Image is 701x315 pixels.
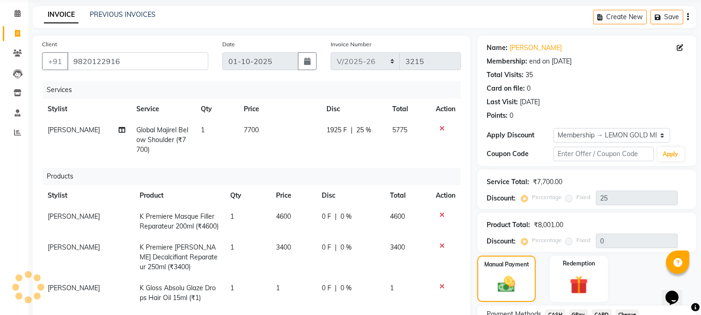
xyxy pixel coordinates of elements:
[131,99,195,120] th: Service
[335,243,337,252] span: |
[576,236,590,244] label: Fixed
[662,278,692,306] iframe: chat widget
[533,177,562,187] div: ₹7,700.00
[67,52,208,70] input: Search by Name/Mobile/Email/Code
[225,185,270,206] th: Qty
[48,284,100,292] span: [PERSON_NAME]
[529,57,572,66] div: end on [DATE]
[340,212,352,222] span: 0 %
[487,130,553,140] div: Apply Discount
[527,84,531,93] div: 0
[230,243,234,251] span: 1
[658,147,684,161] button: Apply
[390,243,405,251] span: 3400
[222,40,235,49] label: Date
[335,283,337,293] span: |
[230,284,234,292] span: 1
[487,177,529,187] div: Service Total:
[487,111,508,121] div: Points:
[238,99,321,120] th: Price
[532,236,562,244] label: Percentage
[335,212,337,222] span: |
[140,243,218,271] span: K Premiere [PERSON_NAME] Decalcifiant Reparateur 250ml (₹3400)
[322,283,331,293] span: 0 F
[487,57,527,66] div: Membership:
[44,7,78,23] a: INVOICE
[134,185,225,206] th: Product
[553,147,653,161] input: Enter Offer / Coupon Code
[276,284,280,292] span: 1
[487,84,525,93] div: Card on file:
[322,243,331,252] span: 0 F
[487,70,524,80] div: Total Visits:
[244,126,259,134] span: 7700
[532,193,562,201] label: Percentage
[351,125,353,135] span: |
[387,99,430,120] th: Total
[90,10,156,19] a: PREVIOUS INVOICES
[487,193,516,203] div: Discount:
[576,193,590,201] label: Fixed
[340,283,352,293] span: 0 %
[326,125,347,135] span: 1925 F
[230,212,234,221] span: 1
[276,243,291,251] span: 3400
[484,260,529,269] label: Manual Payment
[392,126,407,134] span: 5775
[42,185,134,206] th: Stylist
[322,212,331,222] span: 0 F
[384,185,430,206] th: Total
[356,125,371,135] span: 25 %
[525,70,533,80] div: 35
[140,284,216,302] span: K Gloss Absolu Glaze Drops Hair Oil 15ml (₹1)
[48,212,100,221] span: [PERSON_NAME]
[48,243,100,251] span: [PERSON_NAME]
[140,212,219,230] span: K Premiere Masque Filler Reparateur 200ml (₹4600)
[487,149,553,159] div: Coupon Code
[331,40,371,49] label: Invoice Number
[492,274,520,294] img: _cash.svg
[270,185,316,206] th: Price
[487,43,508,53] div: Name:
[316,185,384,206] th: Disc
[510,111,513,121] div: 0
[651,10,683,24] button: Save
[136,126,188,154] span: Global Majirel Below Shoulder (₹7700)
[201,126,205,134] span: 1
[195,99,238,120] th: Qty
[534,220,563,230] div: ₹8,001.00
[430,99,461,120] th: Action
[43,81,468,99] div: Services
[390,212,405,221] span: 4600
[42,52,68,70] button: +91
[42,40,57,49] label: Client
[42,99,131,120] th: Stylist
[276,212,291,221] span: 4600
[593,10,647,24] button: Create New
[487,236,516,246] div: Discount:
[430,185,461,206] th: Action
[43,168,468,185] div: Products
[48,126,100,134] span: [PERSON_NAME]
[321,99,387,120] th: Disc
[510,43,562,53] a: [PERSON_NAME]
[487,220,530,230] div: Product Total:
[563,259,595,268] label: Redemption
[340,243,352,252] span: 0 %
[390,284,394,292] span: 1
[487,97,518,107] div: Last Visit:
[520,97,540,107] div: [DATE]
[564,273,594,296] img: _gift.svg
